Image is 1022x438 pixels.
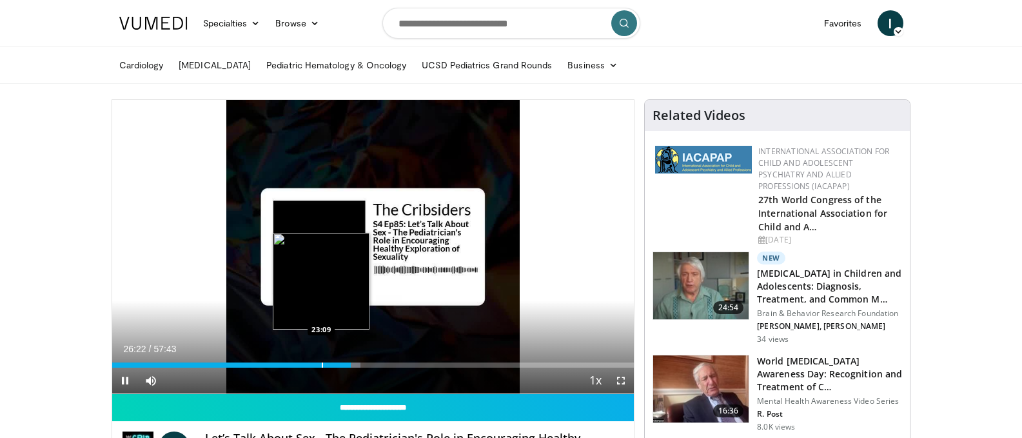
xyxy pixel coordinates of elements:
[758,234,899,246] div: [DATE]
[757,267,902,306] h3: [MEDICAL_DATA] in Children and Adolescents: Diagnosis, Treatment, and Common M…
[757,308,902,319] p: Brain & Behavior Research Foundation
[653,108,745,123] h4: Related Videos
[653,252,902,344] a: 24:54 New [MEDICAL_DATA] in Children and Adolescents: Diagnosis, Treatment, and Common M… Brain &...
[653,252,749,319] img: 5b8011c7-1005-4e73-bd4d-717c320f5860.150x105_q85_crop-smart_upscale.jpg
[757,334,789,344] p: 34 views
[112,363,634,368] div: Progress Bar
[153,344,176,354] span: 57:43
[138,368,164,393] button: Mute
[655,146,752,174] img: 2a9917ce-aac2-4f82-acde-720e532d7410.png.150x105_q85_autocrop_double_scale_upscale_version-0.2.png
[758,146,889,192] a: International Association for Child and Adolescent Psychiatry and Allied Professions (IACAPAP)
[414,52,560,78] a: UCSD Pediatrics Grand Rounds
[608,368,634,393] button: Fullscreen
[816,10,870,36] a: Favorites
[195,10,268,36] a: Specialties
[124,344,146,354] span: 26:22
[259,52,414,78] a: Pediatric Hematology & Oncology
[757,409,902,419] p: R. Post
[112,52,172,78] a: Cardiology
[268,10,327,36] a: Browse
[653,355,749,423] img: dad9b3bb-f8af-4dab-abc0-c3e0a61b252e.150x105_q85_crop-smart_upscale.jpg
[653,355,902,432] a: 16:36 World [MEDICAL_DATA] Awareness Day: Recognition and Treatment of C… Mental Health Awareness...
[713,301,744,314] span: 24:54
[757,355,902,393] h3: World [MEDICAL_DATA] Awareness Day: Recognition and Treatment of C…
[713,404,744,417] span: 16:36
[757,252,785,264] p: New
[273,233,369,330] img: image.jpeg
[878,10,903,36] a: I
[112,368,138,393] button: Pause
[757,422,795,432] p: 8.0K views
[757,396,902,406] p: Mental Health Awareness Video Series
[757,321,902,332] p: [PERSON_NAME], [PERSON_NAME]
[560,52,625,78] a: Business
[119,17,188,30] img: VuMedi Logo
[149,344,152,354] span: /
[112,100,634,394] video-js: Video Player
[382,8,640,39] input: Search topics, interventions
[582,368,608,393] button: Playback Rate
[171,52,259,78] a: [MEDICAL_DATA]
[758,194,887,233] a: 27th World Congress of the International Association for Child and A…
